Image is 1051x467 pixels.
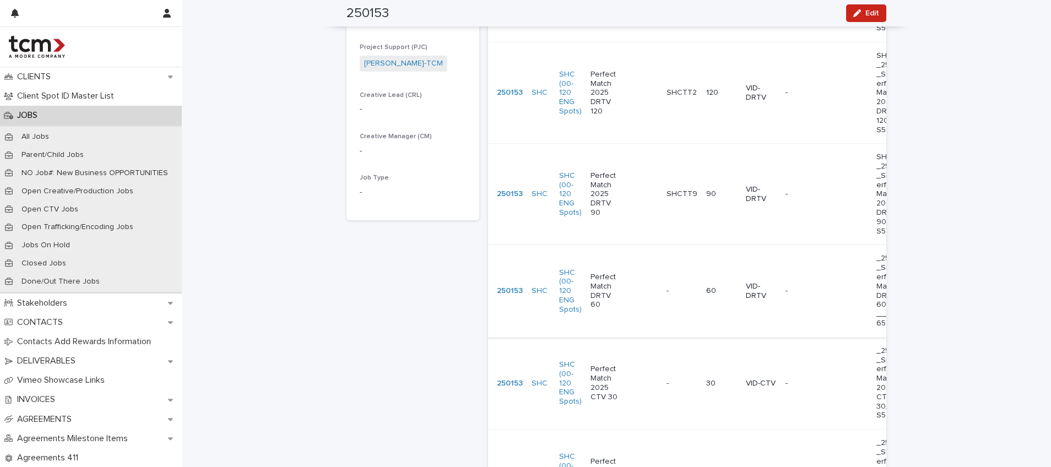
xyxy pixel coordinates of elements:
p: Perfect Match 2025 DRTV 120 [590,70,623,116]
button: Edit [846,4,886,22]
a: SHC [532,286,548,296]
p: Jobs On Hold [13,241,79,250]
p: Done/Out There Jobs [13,277,109,286]
p: VID-CTV [746,379,777,388]
a: 250153 [497,286,523,296]
span: Creative Lead (CRL) [360,92,422,99]
p: Open CTV Jobs [13,205,87,214]
p: CONTACTS [13,317,72,328]
a: SHC (00-120 ENG Spots) [559,268,582,314]
p: Agreements Milestone Items [13,433,137,444]
p: VID-DRTV [746,282,777,301]
p: Open Trafficking/Encoding Jobs [13,222,142,232]
p: Open Creative/Production Jobs [13,187,142,196]
h2: 250153 [346,6,389,21]
p: - [785,379,818,388]
p: Closed Jobs [13,259,75,268]
p: DELIVERABLES [13,356,84,366]
a: 250153 [497,189,523,199]
p: Agreements 411 [13,453,87,463]
a: 250153 [497,88,523,97]
p: All Jobs [13,132,58,142]
p: Client Spot ID Master List [13,91,123,101]
p: INVOICES [13,394,64,405]
p: _250153_SHC_Perfect Match DRTV 60 ___DS5165 [876,254,909,328]
p: - [667,377,671,388]
p: Perfect Match 2025 DRTV 90 [590,171,623,218]
a: SHC [532,88,548,97]
p: AGREEMENTS [13,414,80,425]
span: Project Support (PJC) [360,44,427,51]
p: _250153_SHC_Perfect Match 2025 CTV 30___DS5166 [876,346,909,420]
p: - [785,286,818,296]
p: SHCTT9_250153_SHC_Perfect Match 2025 DRTV 90___DS5164 [876,153,909,236]
a: [PERSON_NAME]-TCM [364,58,443,69]
a: 250153 [497,379,523,388]
p: Perfect Match DRTV 60 [590,273,623,309]
span: Creative Manager (CM) [360,133,432,140]
p: - [360,187,466,198]
p: - [785,189,818,199]
p: Perfect Match 2025 CTV 30 [590,365,623,401]
p: JOBS [13,110,46,121]
a: SHC (00-120 ENG Spots) [559,70,582,116]
p: VID-DRTV [746,84,777,102]
span: Edit [865,9,879,17]
p: VID-DRTV [746,185,777,204]
span: Job Type [360,175,389,181]
p: Stakeholders [13,298,76,308]
p: SHCTT2 [667,86,699,97]
p: Parent/Child Jobs [13,150,93,160]
p: 30 [706,379,736,388]
p: SHCTT9 [667,187,700,199]
a: SHC (00-120 ENG Spots) [559,360,582,406]
p: - [667,284,671,296]
p: - [360,145,466,157]
a: SHC [532,379,548,388]
p: Contacts Add Rewards Information [13,336,160,347]
p: - [360,104,466,115]
p: 60 [706,286,736,296]
p: CLIENTS [13,72,59,82]
p: SHCTT2_250153_SHC_Perfect Match 2025 DRTV 120___DS5160 [876,51,909,134]
a: SHC (00-120 ENG Spots) [559,171,582,218]
p: NO Job#: New Business OPPORTUNITIES [13,169,177,178]
p: 90 [706,189,736,199]
a: SHC [532,189,548,199]
p: - [785,88,818,97]
p: Vimeo Showcase Links [13,375,113,385]
img: 4hMmSqQkux38exxPVZHQ [9,36,65,58]
p: 120 [706,88,736,97]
